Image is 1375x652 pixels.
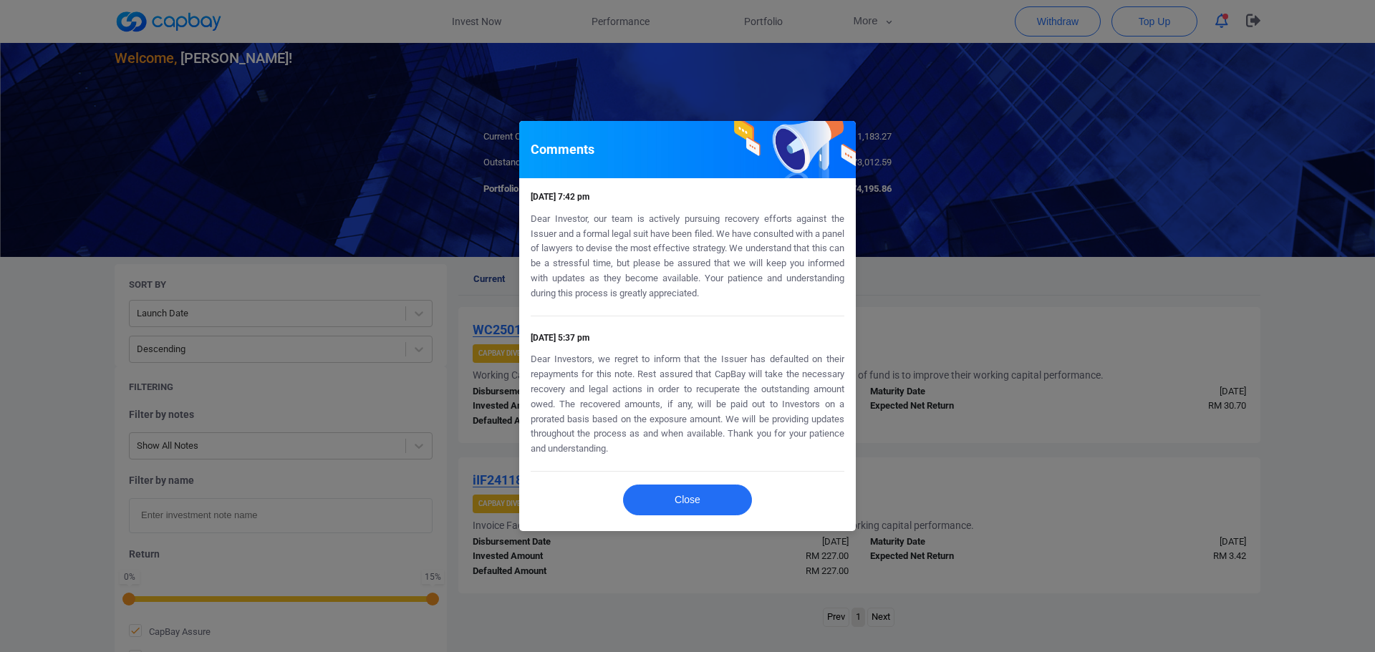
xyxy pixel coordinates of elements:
span: [DATE] 5:37 pm [531,333,589,343]
button: Close [623,485,752,515]
span: [DATE] 7:42 pm [531,192,589,202]
h5: Comments [531,141,594,158]
p: Dear Investors, we regret to inform that the Issuer has defaulted on their repayments for this no... [531,352,844,457]
p: Dear Investor, our team is actively pursuing recovery efforts against the Issuer and a formal leg... [531,212,844,301]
